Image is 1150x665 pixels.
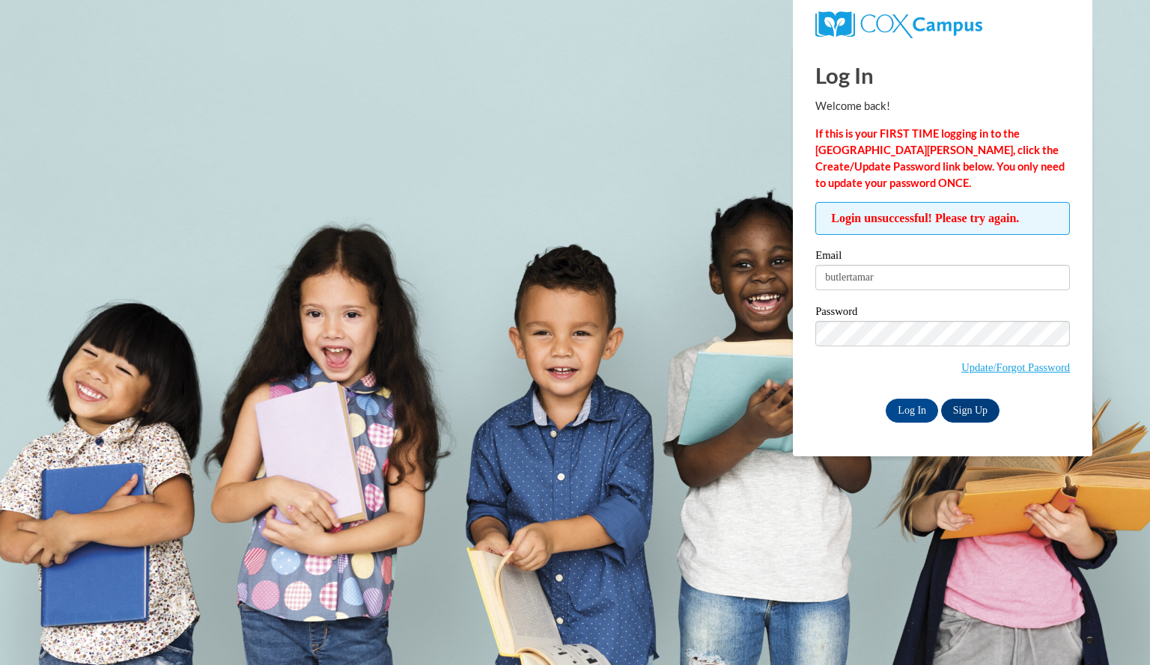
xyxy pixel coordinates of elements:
[961,361,1070,373] a: Update/Forgot Password
[815,11,982,38] img: COX Campus
[815,250,1070,265] label: Email
[815,202,1070,235] span: Login unsuccessful! Please try again.
[815,98,1070,114] p: Welcome back!
[886,399,938,423] input: Log In
[815,127,1065,189] strong: If this is your FIRST TIME logging in to the [GEOGRAPHIC_DATA][PERSON_NAME], click the Create/Upd...
[815,17,982,30] a: COX Campus
[815,60,1070,91] h1: Log In
[815,306,1070,321] label: Password
[941,399,1000,423] a: Sign Up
